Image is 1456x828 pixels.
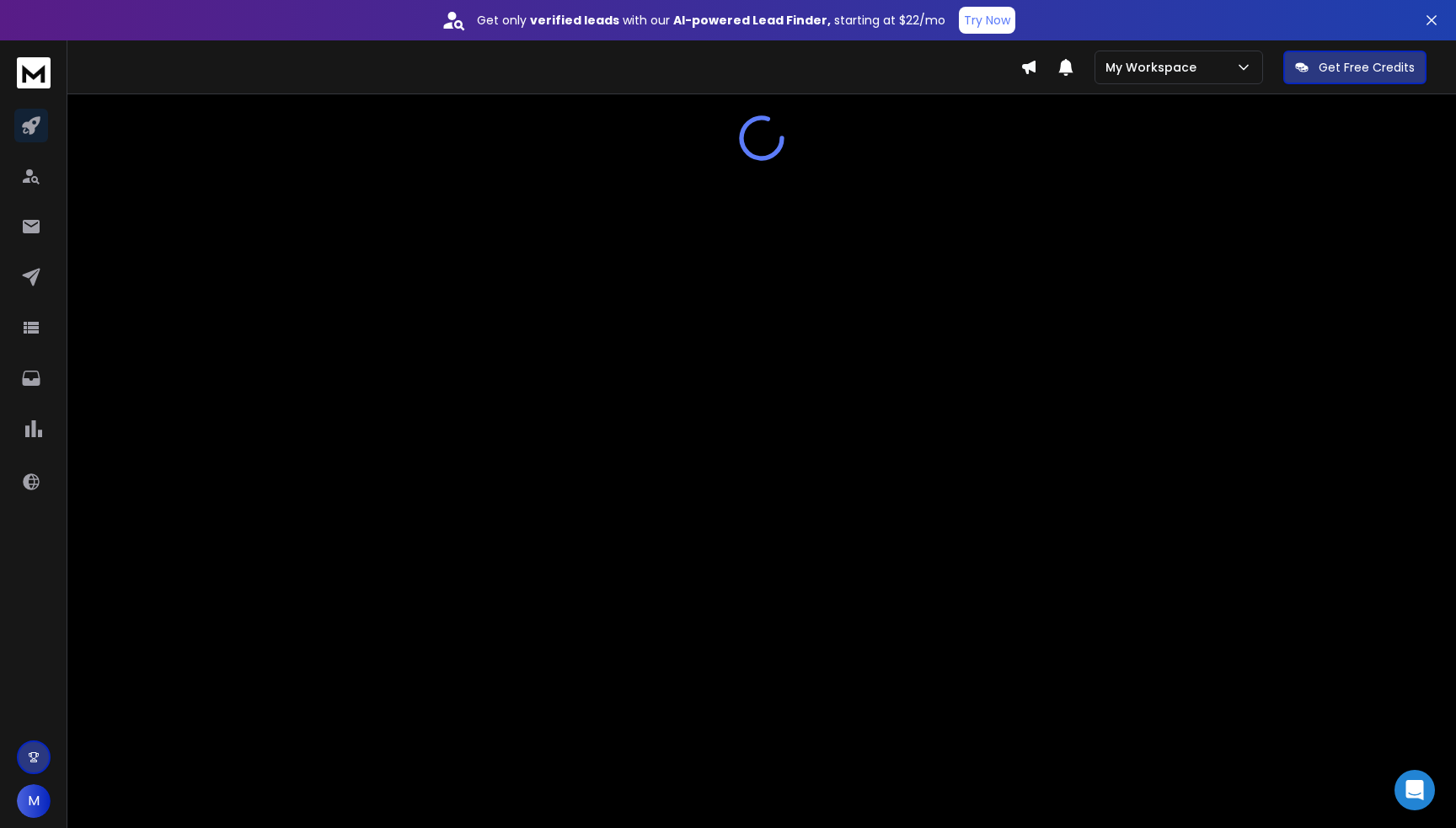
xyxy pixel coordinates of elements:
div: Open Intercom Messenger [1394,770,1435,810]
strong: verified leads [530,12,619,29]
button: Get Free Credits [1283,51,1427,84]
p: Try Now [964,12,1010,29]
button: Try Now [959,7,1015,34]
p: Get Free Credits [1319,59,1415,76]
strong: AI-powered Lead Finder, [673,12,831,29]
button: M [17,784,51,818]
p: Get only with our starting at $22/mo [477,12,945,29]
p: My Workspace [1105,59,1203,76]
img: logo [17,57,51,88]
